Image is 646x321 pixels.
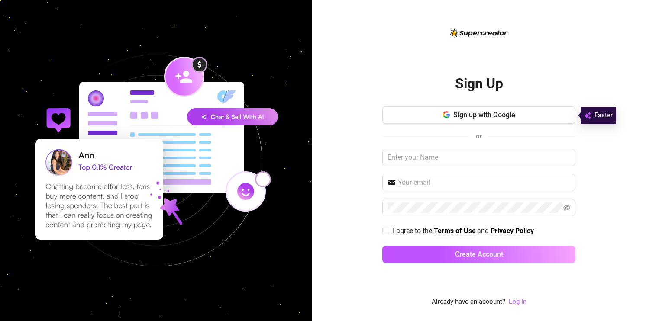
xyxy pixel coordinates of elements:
[476,132,482,140] span: or
[434,227,476,236] a: Terms of Use
[477,227,491,235] span: and
[398,177,570,188] input: Your email
[434,227,476,235] strong: Terms of Use
[382,149,575,166] input: Enter your Name
[594,110,613,121] span: Faster
[382,106,575,124] button: Sign up with Google
[6,11,306,310] img: signup-background-D0MIrEPF.svg
[491,227,534,236] a: Privacy Policy
[455,250,503,258] span: Create Account
[509,298,526,305] a: Log In
[450,29,508,37] img: logo-BBDzfeDw.svg
[455,75,503,93] h2: Sign Up
[432,297,505,307] span: Already have an account?
[491,227,534,235] strong: Privacy Policy
[382,246,575,263] button: Create Account
[563,204,570,211] span: eye-invisible
[509,297,526,307] a: Log In
[453,111,515,119] span: Sign up with Google
[393,227,434,235] span: I agree to the
[584,110,591,121] img: svg%3e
